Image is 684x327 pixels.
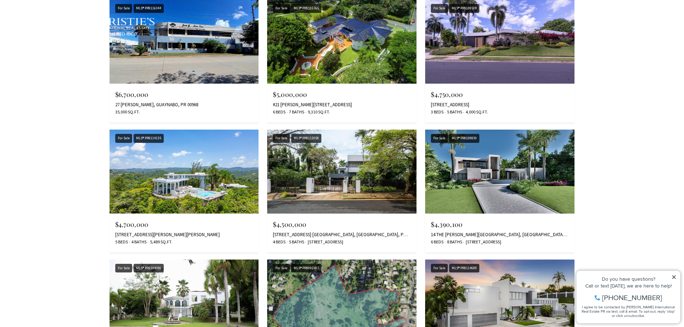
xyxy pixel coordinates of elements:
[8,16,104,21] div: Do you have questions?
[110,130,259,252] a: For Sale MLS® PR9114135 $4,700,000 [STREET_ADDRESS][PERSON_NAME][PERSON_NAME] 5 Beds 4 Baths 5,48...
[134,134,164,143] div: MLS® PR9114135
[130,239,146,245] span: 4 Baths
[273,264,290,273] div: For Sale
[115,264,132,273] div: For Sale
[431,134,448,143] div: For Sale
[449,264,479,273] div: MLS® PR9114689
[287,239,304,245] span: 5 Baths
[115,239,128,245] span: 5 Beds
[445,239,462,245] span: 8 Baths
[148,239,172,245] span: 5,489 Sq.Ft.
[115,109,140,115] span: 35,000 Sq.Ft.
[29,34,89,41] span: [PHONE_NUMBER]
[9,44,102,58] span: I agree to be contacted by [PERSON_NAME] International Real Estate PR via text, call & email. To ...
[8,23,104,28] div: Call or text [DATE], we are here to help!
[273,220,306,229] span: $4,500,000
[287,109,304,115] span: 7 Baths
[273,109,285,115] span: 6 Beds
[431,239,443,245] span: 6 Beds
[89,18,156,36] img: Christie's International Real Estate black text logo
[273,232,411,238] div: [STREET_ADDRESS] [GEOGRAPHIC_DATA], [GEOGRAPHIC_DATA], PR 00966
[115,232,253,238] div: [STREET_ADDRESS][PERSON_NAME][PERSON_NAME]
[464,109,488,115] span: 4,000 Sq.Ft.
[291,264,321,273] div: MLS® PR9092387
[273,134,290,143] div: For Sale
[306,109,330,115] span: 9,310 Sq.Ft.
[425,130,574,252] a: For Sale MLS® PR9109830 $4,390,100 14 THE [PERSON_NAME][GEOGRAPHIC_DATA], [GEOGRAPHIC_DATA], PR 0...
[464,239,501,245] span: [STREET_ADDRESS]
[431,220,462,229] span: $4,390,100
[115,90,149,99] span: $6,700,000
[449,134,479,143] div: MLS® PR9109830
[273,102,411,108] div: #21 [PERSON_NAME][STREET_ADDRESS]
[115,102,253,108] div: 27 [PERSON_NAME], GUAYNABO, PR 00968
[431,90,463,99] span: $4,750,000
[291,134,321,143] div: MLS® PR9112059
[115,134,132,143] div: For Sale
[431,264,448,273] div: For Sale
[445,109,462,115] span: 5 Baths
[273,239,285,245] span: 4 Beds
[115,220,149,229] span: $4,700,000
[306,239,343,245] span: [STREET_ADDRESS]
[431,109,443,115] span: 3 Beds
[273,90,307,99] span: $5,000,000
[431,102,569,108] div: [STREET_ADDRESS]
[134,264,164,273] div: MLS® PR9104086
[431,232,569,238] div: 14 THE [PERSON_NAME][GEOGRAPHIC_DATA], [GEOGRAPHIC_DATA], PR 00971
[267,130,417,252] a: For Sale MLS® PR9112059 $4,500,000 [STREET_ADDRESS] [GEOGRAPHIC_DATA], [GEOGRAPHIC_DATA], PR 0096...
